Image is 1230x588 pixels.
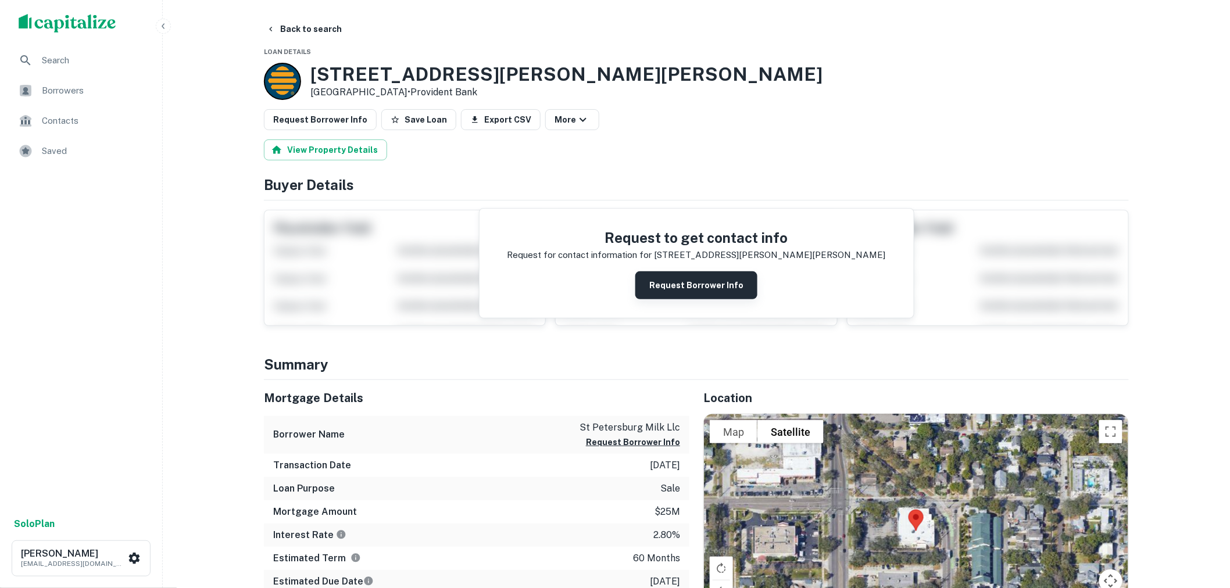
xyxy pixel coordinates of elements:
h6: Interest Rate [273,528,346,542]
button: Request Borrower Info [264,109,377,130]
span: Contacts [42,114,146,128]
h6: Transaction Date [273,458,351,472]
h4: Buyer Details [264,174,1129,195]
button: Request Borrower Info [635,271,757,299]
svg: Estimate is based on a standard schedule for this type of loan. [363,576,374,586]
span: Saved [42,144,146,158]
h6: [PERSON_NAME] [21,549,126,558]
button: Rotate map clockwise [710,557,733,580]
p: [EMAIL_ADDRESS][DOMAIN_NAME] [21,558,126,569]
p: 2.80% [653,528,680,542]
svg: The interest rates displayed on the website are for informational purposes only and may be report... [336,529,346,540]
strong: Solo Plan [14,518,55,529]
span: Loan Details [264,48,311,55]
a: Provident Bank [410,87,477,98]
button: Export CSV [461,109,541,130]
h6: Loan Purpose [273,482,335,496]
a: Contacts [9,107,153,135]
p: [GEOGRAPHIC_DATA] • [310,85,823,99]
h3: [STREET_ADDRESS][PERSON_NAME][PERSON_NAME] [310,63,823,85]
img: capitalize-logo.png [19,14,116,33]
p: Request for contact information for [507,248,652,262]
iframe: Chat Widget [1172,495,1230,551]
button: Toggle fullscreen view [1099,420,1122,443]
h6: Borrower Name [273,428,345,442]
button: [PERSON_NAME][EMAIL_ADDRESS][DOMAIN_NAME] [12,540,151,576]
h6: Estimated Term [273,551,361,565]
a: Saved [9,137,153,165]
span: Borrowers [42,84,146,98]
button: Save Loan [381,109,456,130]
a: Search [9,46,153,74]
a: SoloPlan [14,517,55,531]
a: Borrowers [9,77,153,105]
p: 60 months [633,551,680,565]
p: sale [660,482,680,496]
p: st petersburg milk llc [580,421,680,435]
h5: Mortgage Details [264,389,689,407]
h4: Request to get contact info [507,227,886,248]
h4: Summary [264,354,1129,375]
button: Show satellite imagery [757,420,824,443]
h6: Mortgage Amount [273,505,357,519]
button: View Property Details [264,139,387,160]
svg: Term is based on a standard schedule for this type of loan. [351,553,361,563]
button: Request Borrower Info [586,435,680,449]
p: $25m [655,505,680,519]
p: [STREET_ADDRESS][PERSON_NAME][PERSON_NAME] [655,248,886,262]
h5: Location [703,389,1129,407]
button: Show street map [710,420,757,443]
p: [DATE] [650,458,680,472]
button: More [545,109,599,130]
button: Back to search [262,19,346,40]
span: Search [42,53,146,67]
